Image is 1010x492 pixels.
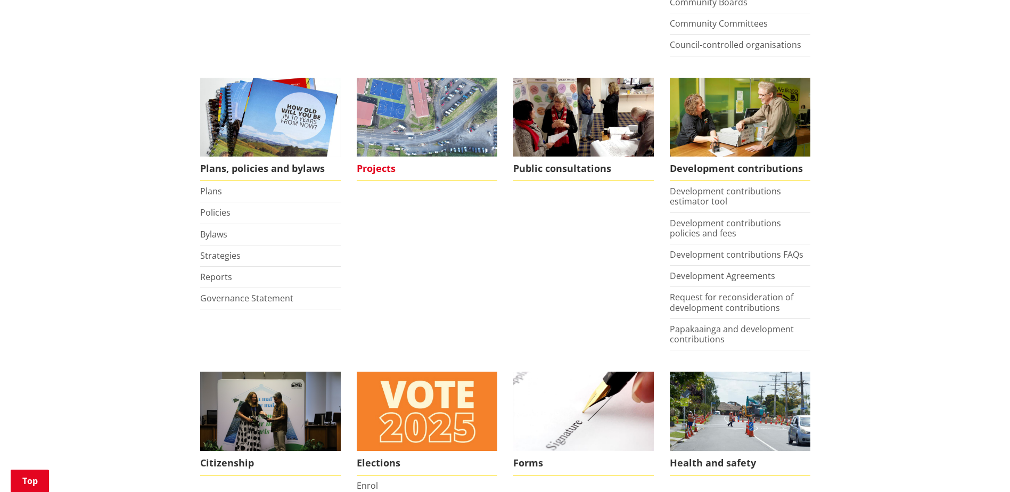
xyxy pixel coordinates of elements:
a: Development contributions policies and fees [670,217,781,239]
a: Development Agreements [670,270,775,282]
a: Reports [200,271,232,283]
img: Citizenship Ceremony March 2023 [200,372,341,451]
span: Health and safety [670,451,810,475]
a: Health and safety Health and safety [670,372,810,475]
span: Public consultations [513,157,654,181]
span: Elections [357,451,497,475]
a: Papakaainga and development contributions [670,323,794,345]
span: Forms [513,451,654,475]
span: Projects [357,157,497,181]
iframe: Messenger Launcher [961,447,999,486]
a: We produce a number of plans, policies and bylaws including the Long Term Plan Plans, policies an... [200,78,341,182]
a: Strategies [200,250,241,261]
img: Vote 2025 [357,372,497,451]
span: Development contributions [670,157,810,181]
a: Plans [200,185,222,197]
span: Plans, policies and bylaws [200,157,341,181]
a: Citizenship Ceremony March 2023 Citizenship [200,372,341,475]
a: Projects [357,78,497,182]
a: FInd out more about fees and fines here Development contributions [670,78,810,182]
a: Top [11,470,49,492]
a: Request for reconsideration of development contributions [670,291,793,313]
img: DJI_0336 [357,78,497,157]
a: Policies [200,207,231,218]
a: Council-controlled organisations [670,39,801,51]
a: Governance Statement [200,292,293,304]
a: Bylaws [200,228,227,240]
img: Long Term Plan [200,78,341,157]
a: Find a form to complete Forms [513,372,654,475]
img: Find a form to complete [513,372,654,451]
a: public-consultations Public consultations [513,78,654,182]
a: Elections [357,372,497,475]
a: Development contributions FAQs [670,249,803,260]
img: Health and safety [670,372,810,451]
span: Citizenship [200,451,341,475]
a: Community Committees [670,18,768,29]
a: Development contributions estimator tool [670,185,781,207]
img: public-consultations [513,78,654,157]
img: Fees [670,78,810,157]
a: Enrol [357,480,378,491]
